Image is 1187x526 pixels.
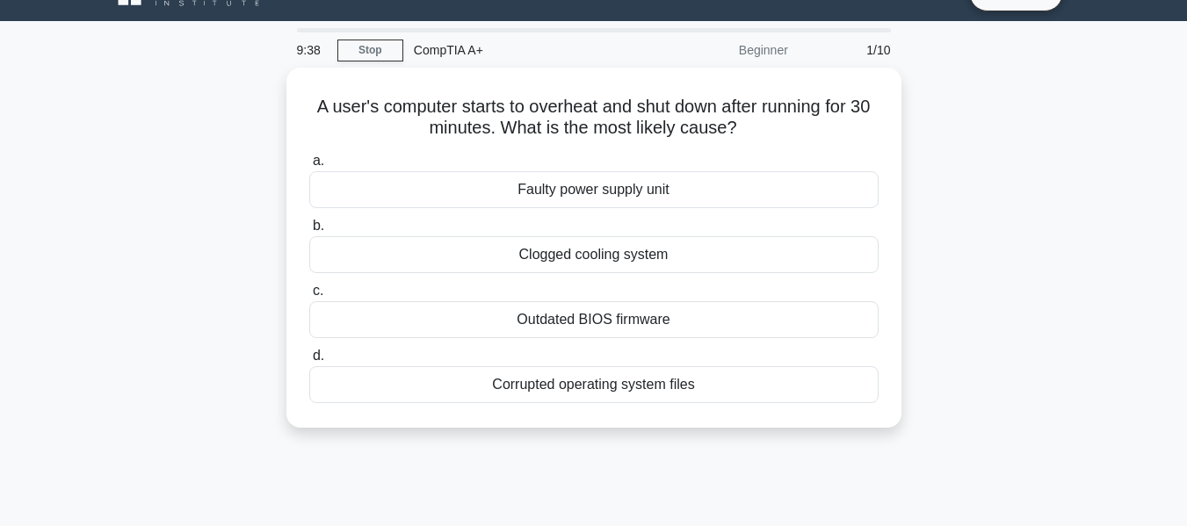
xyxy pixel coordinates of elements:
[313,348,324,363] span: d.
[799,32,901,68] div: 1/10
[313,153,324,168] span: a.
[309,236,879,273] div: Clogged cooling system
[313,218,324,233] span: b.
[313,283,323,298] span: c.
[645,32,799,68] div: Beginner
[337,40,403,61] a: Stop
[309,301,879,338] div: Outdated BIOS firmware
[309,171,879,208] div: Faulty power supply unit
[403,32,645,68] div: CompTIA A+
[286,32,337,68] div: 9:38
[308,96,880,140] h5: A user's computer starts to overheat and shut down after running for 30 minutes. What is the most...
[309,366,879,403] div: Corrupted operating system files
